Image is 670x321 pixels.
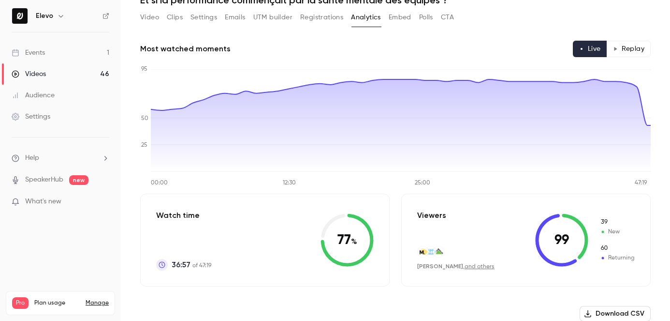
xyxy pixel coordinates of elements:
button: Registrations [300,10,343,25]
a: Manage [86,299,109,307]
p: Watch time [156,210,211,221]
p: Viewers [417,210,446,221]
tspan: 95 [141,66,147,72]
button: Analytics [351,10,381,25]
tspan: 25:00 [415,180,430,186]
tspan: 47:19 [635,180,647,186]
span: Help [25,153,39,163]
button: Replay [607,41,651,57]
div: Settings [12,112,50,122]
tspan: 25 [141,142,147,148]
img: infipp.com [425,246,436,257]
span: New [600,218,635,227]
button: Polls [419,10,433,25]
tspan: 12:30 [283,180,296,186]
tspan: 00:00 [151,180,168,186]
span: Pro [12,297,29,309]
button: CTA [441,10,454,25]
h2: Most watched moments [140,43,231,55]
img: leroymerlin.fr [433,246,444,257]
span: Plan usage [34,299,80,307]
iframe: Noticeable Trigger [98,198,109,206]
span: New [600,228,635,236]
button: Video [140,10,159,25]
button: Emails [225,10,245,25]
img: Elevo [12,8,28,24]
button: Live [573,41,607,57]
li: help-dropdown-opener [12,153,109,163]
span: Returning [600,254,635,262]
div: Events [12,48,45,58]
button: UTM builder [253,10,292,25]
div: Videos [12,69,46,79]
a: and others [465,264,495,270]
button: Embed [389,10,411,25]
span: 36:57 [172,259,190,271]
tspan: 50 [141,116,148,122]
img: moka.care [418,246,428,257]
p: of 47:19 [172,259,211,271]
div: , [417,262,495,271]
button: Settings [190,10,217,25]
a: SpeakerHub [25,175,63,185]
h6: Elevo [36,11,53,21]
span: [PERSON_NAME] [417,263,463,270]
span: Returning [600,244,635,253]
span: What's new [25,197,61,207]
span: new [69,175,88,185]
div: Audience [12,91,55,100]
button: Clips [167,10,183,25]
